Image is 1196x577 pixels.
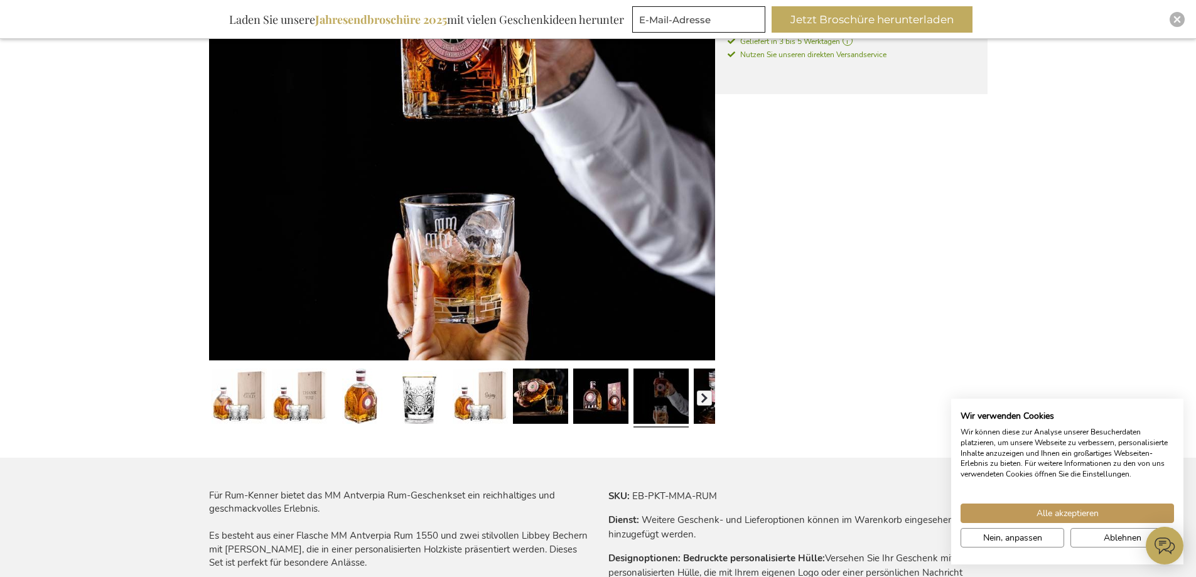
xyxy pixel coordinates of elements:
[983,531,1042,544] span: Nein, anpassen
[224,6,630,33] div: Laden Sie unsere mit vielen Geschenkideen herunter
[728,48,886,60] a: Nutzen Sie unseren direkten Versandservice
[212,364,267,433] a: MM Antverpia Rum Gift Set
[961,427,1174,480] p: Wir können diese zur Analyse unserer Besucherdaten platzieren, um unsere Webseite zu verbessern, ...
[315,12,447,27] b: Jahresendbroschüre 2025
[694,364,749,433] a: MM Antverpia Rum Gift Set
[961,411,1174,422] h2: Wir verwenden Cookies
[961,528,1064,547] button: cookie Einstellungen anpassen
[772,6,972,33] button: Jetzt Broschüre herunterladen
[728,36,975,47] a: Geliefert in 3 bis 5 Werktagen
[632,6,765,33] input: E-Mail-Adresse
[1170,12,1185,27] div: Close
[633,364,689,433] a: MM Antverpia Rum Gift Set
[1070,528,1174,547] button: Alle verweigern cookies
[332,364,387,433] a: MM Antverpia Rum Gift Set
[513,364,568,433] a: MM Antverpia Rum Gift Set
[632,6,769,36] form: marketing offers and promotions
[1173,16,1181,23] img: Close
[1146,527,1183,564] iframe: belco-activator-frame
[683,552,825,564] strong: Bedruckte personalisierte Hülle:
[453,364,508,433] a: MM Antverpia Rum Gift Set
[573,364,628,433] a: MM Antverpia Rum Gift Set
[961,504,1174,523] button: Akzeptieren Sie alle cookies
[1104,531,1141,544] span: Ablehnen
[1037,507,1099,520] span: Alle akzeptieren
[728,50,886,60] span: Nutzen Sie unseren direkten Versandservice
[272,364,327,433] a: MM Antverpia Rum Gift Set
[392,364,448,433] a: MM Antverpia Rum Gift Set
